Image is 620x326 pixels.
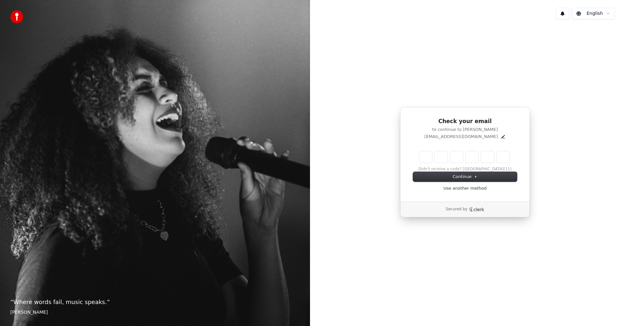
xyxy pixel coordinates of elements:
[450,151,463,163] input: Digit 3
[424,134,498,140] p: [EMAIL_ADDRESS][DOMAIN_NAME]
[497,151,510,163] input: Digit 6
[453,174,477,180] span: Continue
[419,151,432,163] input: Enter verification code. Digit 1
[413,172,517,182] button: Continue
[10,309,300,316] footer: [PERSON_NAME]
[10,10,23,23] img: youka
[413,118,517,125] h1: Check your email
[469,207,484,212] a: Clerk logo
[443,185,487,191] a: Use another method
[466,151,479,163] input: Digit 4
[435,151,448,163] input: Digit 2
[418,150,511,164] div: Verification code input
[10,298,300,307] p: “ Where words fail, music speaks. ”
[413,127,517,132] p: to continue to [PERSON_NAME]
[481,151,494,163] input: Digit 5
[501,134,506,139] button: Edit
[446,207,467,212] p: Secured by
